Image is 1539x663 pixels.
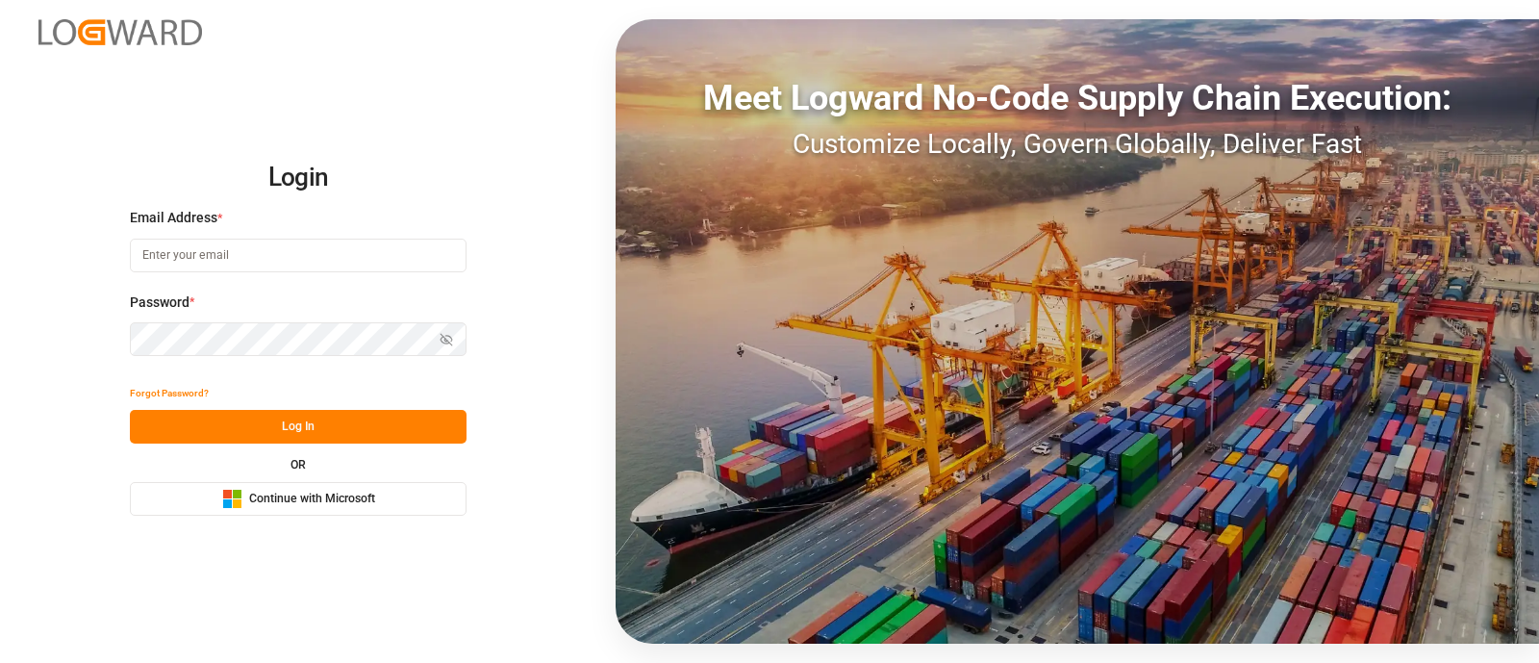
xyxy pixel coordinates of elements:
[130,410,467,444] button: Log In
[130,239,467,272] input: Enter your email
[130,293,189,313] span: Password
[130,147,467,209] h2: Login
[616,72,1539,124] div: Meet Logward No-Code Supply Chain Execution:
[130,376,209,410] button: Forgot Password?
[290,459,306,471] small: OR
[616,124,1539,165] div: Customize Locally, Govern Globally, Deliver Fast
[130,482,467,516] button: Continue with Microsoft
[130,208,217,228] span: Email Address
[249,491,375,508] span: Continue with Microsoft
[38,19,202,45] img: Logward_new_orange.png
